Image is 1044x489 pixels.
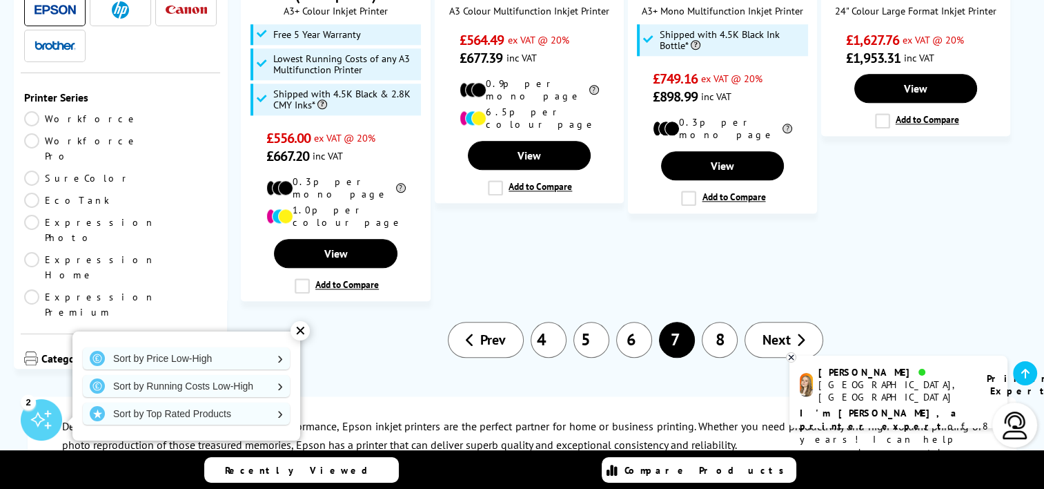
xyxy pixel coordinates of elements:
span: inc VAT [904,51,934,64]
label: Add to Compare [488,180,572,195]
img: Brother [35,41,76,50]
p: of 8 years! I can help you choose the right product [800,407,997,472]
label: Add to Compare [875,113,959,128]
span: ex VAT @ 20% [903,33,964,46]
span: 24" Colour Large Format Inkjet Printer [829,4,1003,17]
label: Add to Compare [295,278,379,294]
a: HP [100,1,141,19]
span: Shipped with 4.5K Black & 2.8K CMY Inks* [273,88,417,111]
a: EcoTank [24,193,121,208]
span: Compare Products [624,464,791,477]
div: [GEOGRAPHIC_DATA], [GEOGRAPHIC_DATA] [818,378,969,403]
span: ex VAT @ 20% [507,33,569,46]
span: Free 5 Year Warranty [273,29,361,40]
li: 0.3p per mono page [653,116,792,141]
span: £1,953.31 [846,49,900,67]
li: 1.0p per colour page [266,204,406,229]
span: £677.39 [460,49,503,67]
img: amy-livechat.png [800,373,813,397]
a: Epson [35,1,76,19]
a: Canon [166,1,207,19]
a: 4 [531,322,567,358]
span: inc VAT [506,51,536,64]
span: Prev [480,331,506,349]
a: Prev [448,322,524,358]
span: ex VAT @ 20% [701,72,762,85]
span: £898.99 [653,88,698,106]
span: Printer Series [24,90,217,104]
img: Canon [166,6,207,15]
b: I'm [PERSON_NAME], a printer expert [800,407,961,432]
span: £564.49 [460,31,504,49]
a: 5 [573,322,609,358]
a: Sort by Running Costs Low-High [83,375,290,397]
span: A3+ Mono Multifunction Inkjet Printer [636,4,809,17]
li: 0.3p per mono page [266,175,406,200]
a: Sort by Top Rated Products [83,403,290,425]
a: Recently Viewed [204,457,399,483]
span: Next [762,331,791,349]
img: Category [24,352,38,365]
a: Brother [35,37,76,55]
span: A3 Colour Multifunction Inkjet Printer [442,4,616,17]
li: 0.9p per mono page [460,77,599,102]
span: Recently Viewed [225,464,382,477]
a: Expression Premium [24,289,155,320]
a: Expression Photo [24,215,155,245]
a: Workforce Pro [24,133,139,164]
div: 2 [21,394,36,410]
span: Lowest Running Costs of any A3 Multifunction Printer [273,53,417,75]
a: View [661,151,784,180]
span: inc VAT [313,149,343,162]
a: View [468,141,591,170]
a: SureColor [24,171,132,186]
img: Epson [35,5,76,15]
img: HP [112,1,129,19]
a: Workforce [24,111,139,126]
span: inc VAT [701,90,731,103]
span: £1,627.76 [846,31,899,49]
span: £749.16 [653,70,698,88]
div: [PERSON_NAME] [818,366,969,378]
a: View [274,239,397,268]
span: A3+ Colour Inkjet Printer [248,4,422,17]
span: Shipped with 4.5K Black Ink Bottle* [660,29,804,51]
span: £667.20 [266,147,310,165]
div: ✕ [290,321,310,341]
a: 8 [702,322,738,358]
span: ex VAT @ 20% [314,131,375,144]
a: Sort by Price Low-High [83,347,290,370]
a: Compare Products [602,457,796,483]
label: Add to Compare [681,191,765,206]
a: 6 [616,322,652,358]
img: user-headset-light.svg [1001,412,1029,439]
span: Category [41,352,217,368]
p: Designed for simplicity of use and incredible performance, Epson inkjet printers are the perfect ... [62,417,982,454]
a: Next [745,322,823,358]
a: Expression Home [24,252,155,282]
li: 6.5p per colour page [460,106,599,131]
a: View [854,74,977,103]
span: £556.00 [266,129,311,147]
